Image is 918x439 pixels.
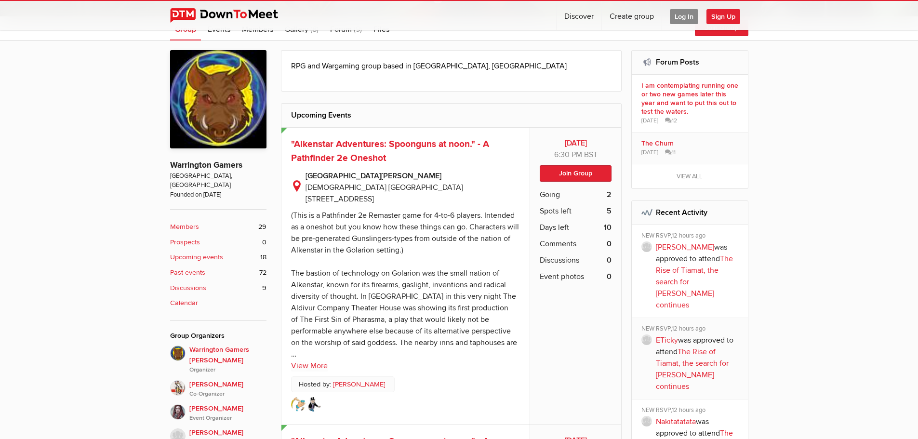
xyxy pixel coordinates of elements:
img: Malcolm [170,380,186,396]
b: I am contemplating running one or two new games later this year and want to put this out to test ... [641,81,741,116]
h2: Upcoming Events [291,104,612,127]
a: [PERSON_NAME] [333,379,386,390]
div: Group Organizers [170,331,266,341]
span: Europe/London [584,150,598,160]
div: (This is a Pathfinder 2e Remaster game for 4-to-6 players. Intended as a oneshot but you know how... [291,211,519,359]
a: The Churn [DATE] 11 [632,133,748,164]
img: Warrington Gamers Dave [170,346,186,361]
span: Log In [670,9,698,24]
img: Warrington Gamers [170,50,266,148]
span: [PERSON_NAME] [189,379,266,399]
img: Kate H [170,404,186,420]
b: 5 [607,205,612,217]
a: [PERSON_NAME] [656,242,714,252]
a: Forum Posts [656,57,699,67]
a: Discussions 9 [170,283,266,293]
b: Calendar [170,298,198,308]
div: NEW RSVP, [641,406,741,416]
p: RPG and Wargaming group based in [GEOGRAPHIC_DATA], [GEOGRAPHIC_DATA] [291,60,612,72]
b: 0 [607,254,612,266]
span: Event photos [540,271,584,282]
b: 0 [607,238,612,250]
b: Discussions [170,283,206,293]
a: Calendar [170,298,266,308]
a: Nakitatatata [656,417,696,426]
b: 2 [607,189,612,200]
i: Event Organizer [189,414,266,423]
p: was approved to attend [656,334,741,392]
b: [DATE] [540,137,612,149]
b: 10 [604,222,612,233]
span: [GEOGRAPHIC_DATA], [GEOGRAPHIC_DATA] [170,172,266,190]
a: I am contemplating running one or two new games later this year and want to put this out to test ... [632,75,748,132]
a: Members 29 [170,222,266,232]
a: View More [291,360,328,372]
a: Log In [662,1,706,30]
a: View all [632,164,748,188]
span: 12 hours ago [672,232,705,239]
div: NEW RSVP, [641,325,741,334]
span: [DEMOGRAPHIC_DATA] [GEOGRAPHIC_DATA][STREET_ADDRESS] [306,183,463,204]
h2: Recent Activity [641,201,738,224]
span: 72 [259,267,266,278]
a: "Alkenstar Adventures: Spoonguns at noon." - A Pathfinder 2e Oneshot [291,138,489,164]
span: 11 [665,148,676,157]
span: Sign Up [706,9,740,24]
b: Past events [170,267,205,278]
a: Sign Up [706,1,748,30]
a: The Rise of Tiamat, the search for [PERSON_NAME] continues [656,347,729,391]
span: 6:30 PM [554,150,582,160]
b: [GEOGRAPHIC_DATA][PERSON_NAME] [306,170,520,182]
a: [PERSON_NAME]Event Organizer [170,399,266,423]
a: Warrington Gamers [PERSON_NAME]Organizer [170,346,266,374]
span: Warrington Gamers [PERSON_NAME] [189,345,266,374]
a: Prospects 0 [170,237,266,248]
a: Past events 72 [170,267,266,278]
span: [DATE] [641,148,658,157]
span: Spots left [540,205,572,217]
b: Members [170,222,199,232]
span: Comments [540,238,576,250]
span: 12 hours ago [672,325,705,333]
button: Join Group [540,165,612,182]
a: Upcoming events 18 [170,252,266,263]
b: Prospects [170,237,200,248]
a: Create group [602,1,662,30]
b: The Churn [641,139,741,148]
img: Carl D [306,397,321,412]
span: Founded on [DATE] [170,190,266,200]
span: Going [540,189,560,200]
img: DownToMeet [170,8,293,23]
b: Upcoming events [170,252,223,263]
span: 9 [262,283,266,293]
span: 0 [262,237,266,248]
i: Co-Organizer [189,390,266,399]
a: The Rise of Tiamat, the search for [PERSON_NAME] continues [656,254,733,310]
img: Other Dave [291,397,306,412]
p: was approved to attend [656,241,741,311]
span: 12 [665,117,677,125]
span: [PERSON_NAME] [189,403,266,423]
a: Discover [557,1,601,30]
span: 18 [260,252,266,263]
div: NEW RSVP, [641,232,741,241]
span: Days left [540,222,569,233]
span: Discussions [540,254,579,266]
a: [PERSON_NAME]Co-Organizer [170,374,266,399]
span: 12 hours ago [672,406,705,414]
b: 0 [607,271,612,282]
p: Hosted by: [291,376,395,393]
a: ETicky [656,335,678,345]
span: [DATE] [641,117,658,125]
i: Organizer [189,366,266,374]
span: 29 [258,222,266,232]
